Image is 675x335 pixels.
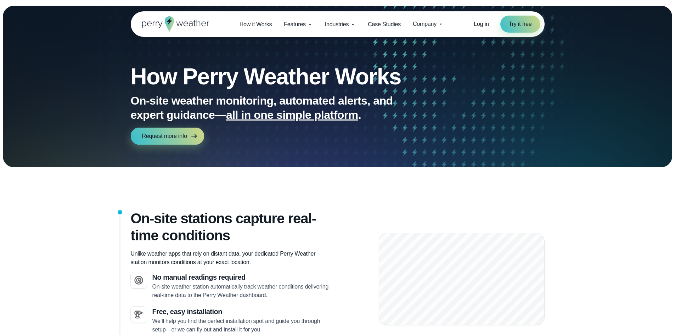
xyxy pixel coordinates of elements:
[131,65,438,88] h1: How Perry Weather Works
[362,17,407,32] a: Case Studies
[131,210,332,244] h2: On-site stations capture real-time conditions
[509,20,532,28] span: Try it free
[152,317,332,334] p: We’ll help you find the perfect installation spot and guide you through setup—or we can fly out a...
[142,132,187,140] span: Request more info
[152,272,332,283] h3: No manual readings required
[234,17,278,32] a: How it Works
[474,20,489,28] a: Log in
[131,128,204,145] a: Request more info
[474,21,489,27] span: Log in
[325,20,349,29] span: Industries
[240,20,272,29] span: How it Works
[131,94,414,122] p: On-site weather monitoring, automated alerts, and expert guidance— .
[284,20,306,29] span: Features
[152,283,332,300] p: On-site weather station automatically track weather conditions delivering real-time data to the P...
[500,16,540,33] a: Try it free
[368,20,401,29] span: Case Studies
[413,20,437,28] span: Company
[226,108,358,121] span: all in one simple platform
[152,307,332,317] h3: Free, easy installation
[131,250,332,267] p: Unlike weather apps that rely on distant data, your dedicated Perry Weather station monitors cond...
